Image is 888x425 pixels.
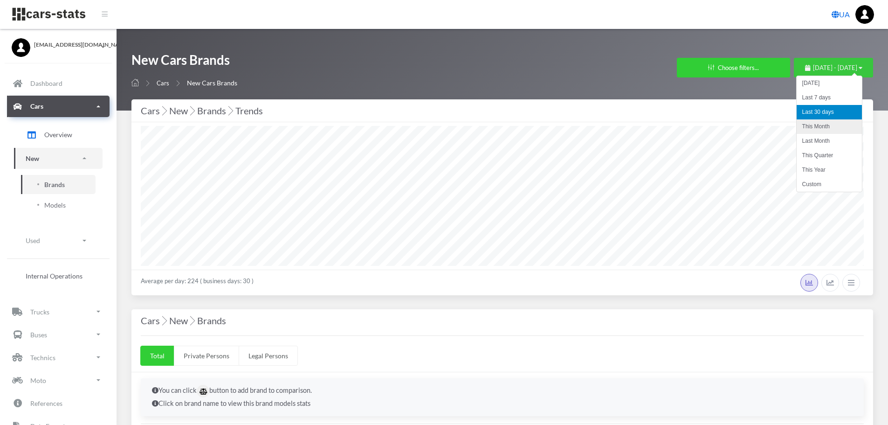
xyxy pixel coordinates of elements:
[34,41,105,49] span: [EMAIL_ADDRESS][DOMAIN_NAME]
[7,369,110,391] a: Moto
[21,175,96,194] a: Brands
[813,64,857,71] span: [DATE] - [DATE]
[7,96,110,117] a: Cars
[14,123,103,146] a: Overview
[797,76,862,91] li: [DATE]
[157,79,169,87] a: Cars
[26,271,83,281] span: Internal Operations
[30,352,55,363] p: Technics
[26,235,40,246] p: Used
[140,346,174,366] a: Total
[131,270,873,295] div: Average per day: 224 ( business days: 30 )
[30,397,62,409] p: References
[141,313,864,328] h4: Cars New Brands
[30,329,47,341] p: Buses
[30,375,46,386] p: Moto
[12,7,86,21] img: navbar brand
[797,105,862,119] li: Last 30 days
[794,58,873,77] button: [DATE] - [DATE]
[7,392,110,414] a: References
[141,378,864,416] div: You can click button to add brand to comparison. Click on brand name to view this brand models stats
[7,324,110,345] a: Buses
[174,346,239,366] a: Private Persons
[797,163,862,177] li: This Year
[797,91,862,105] li: Last 7 days
[855,5,874,24] img: ...
[187,79,237,87] span: New Cars Brands
[7,347,110,368] a: Technics
[14,148,103,169] a: New
[12,38,105,49] a: [EMAIL_ADDRESS][DOMAIN_NAME]
[131,51,237,73] h1: New Cars Brands
[44,180,65,189] span: Brands
[30,77,62,89] p: Dashboard
[30,100,43,112] p: Cars
[797,134,862,148] li: Last Month
[828,5,854,24] a: UA
[7,301,110,322] a: Trucks
[14,266,103,286] a: Internal Operations
[797,119,862,134] li: This Month
[677,58,790,77] button: Choose filters...
[141,103,864,118] div: Cars New Brands Trends
[21,195,96,215] a: Models
[14,230,103,251] a: Used
[797,177,862,192] li: Custom
[44,200,66,210] span: Models
[797,148,862,163] li: This Quarter
[239,346,298,366] a: Legal Persons
[30,306,49,318] p: Trucks
[7,73,110,94] a: Dashboard
[44,130,72,139] span: Overview
[26,153,39,164] p: New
